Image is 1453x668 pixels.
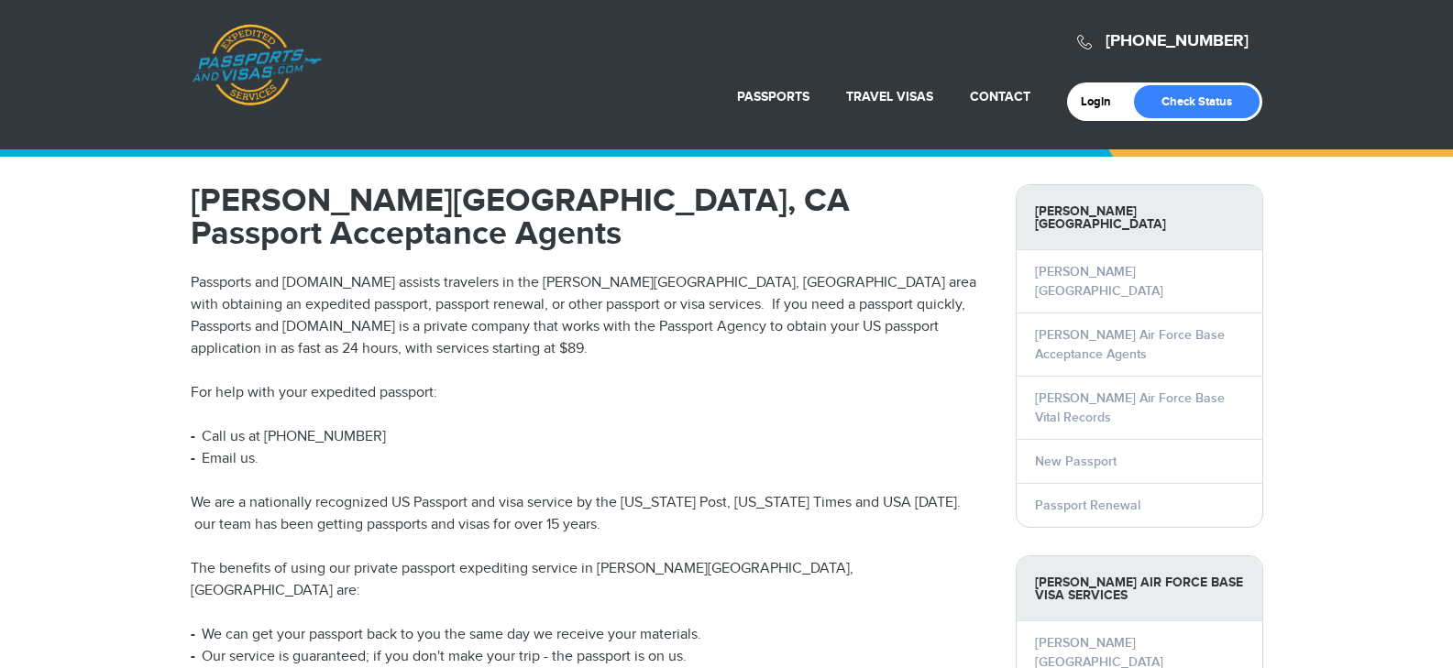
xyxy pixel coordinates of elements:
[191,184,988,250] h1: [PERSON_NAME][GEOGRAPHIC_DATA], CA Passport Acceptance Agents
[191,382,988,404] p: For help with your expedited passport:
[1081,94,1124,109] a: Login
[1017,556,1262,621] strong: [PERSON_NAME] Air Force Base Visa Services
[1035,264,1163,299] a: [PERSON_NAME][GEOGRAPHIC_DATA]
[1035,454,1117,469] a: New Passport
[192,24,322,106] a: Passports & [DOMAIN_NAME]
[191,624,988,646] li: We can get your passport back to you the same day we receive your materials.
[737,89,809,104] a: Passports
[846,89,933,104] a: Travel Visas
[191,492,988,536] p: We are a nationally recognized US Passport and visa service by the [US_STATE] Post, [US_STATE] Ti...
[191,558,988,602] p: The benefits of using our private passport expediting service in [PERSON_NAME][GEOGRAPHIC_DATA], ...
[1017,185,1262,250] strong: [PERSON_NAME][GEOGRAPHIC_DATA]
[191,646,988,668] li: Our service is guaranteed; if you don't make your trip - the passport is on us.
[1106,31,1249,51] a: [PHONE_NUMBER]
[1134,85,1260,118] a: Check Status
[191,272,988,360] p: Passports and [DOMAIN_NAME] assists travelers in the [PERSON_NAME][GEOGRAPHIC_DATA], [GEOGRAPHIC_...
[191,448,988,470] li: Email us.
[1035,327,1225,362] a: [PERSON_NAME] Air Force Base Acceptance Agents
[1035,390,1225,425] a: [PERSON_NAME] Air Force Base Vital Records
[1035,498,1140,513] a: Passport Renewal
[970,89,1030,104] a: Contact
[191,426,988,448] li: Call us at [PHONE_NUMBER]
